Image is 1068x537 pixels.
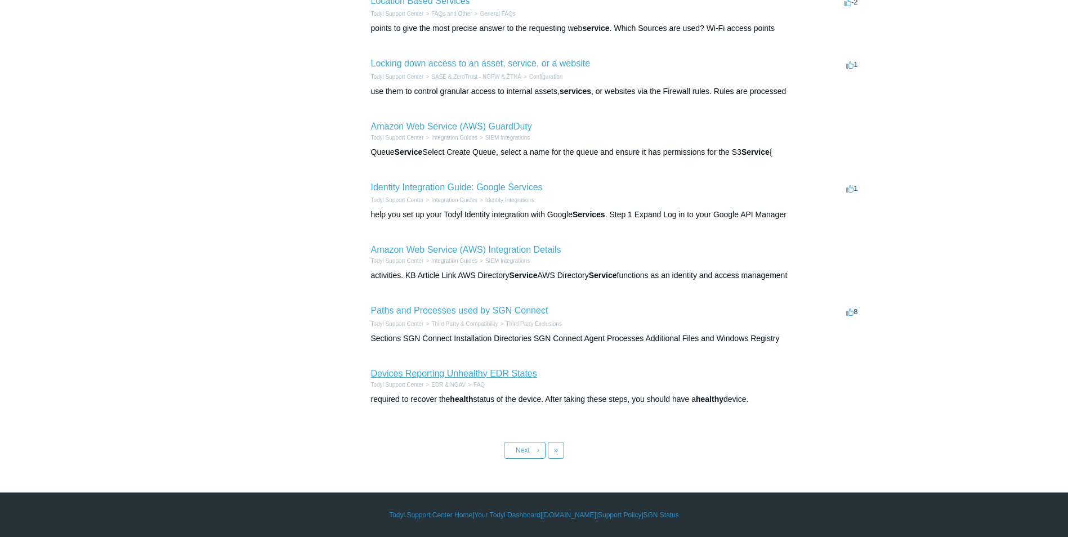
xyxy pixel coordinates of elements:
[371,257,424,265] li: Todyl Support Center
[371,135,424,141] a: Todyl Support Center
[371,10,424,18] li: Todyl Support Center
[371,209,861,221] div: help you set up your Todyl Identity integration with Google . Step 1 Expand Log in to your Google...
[529,74,562,80] a: Configuration
[504,442,546,459] a: Next
[371,382,424,388] a: Todyl Support Center
[477,196,534,204] li: Identity Integrations
[371,320,424,328] li: Todyl Support Center
[516,446,530,454] span: Next
[485,135,530,141] a: SIEM Integrations
[431,74,521,80] a: SASE & ZeroTrust - NGFW & ZTNA
[554,446,558,454] span: »
[371,86,861,97] div: use them to control granular access to internal assets, , or websites via the Firewall rules. Rul...
[371,146,861,158] div: Queue Select Create Queue, select a name for the queue and ensure it has permissions for the S3 {
[371,59,591,68] a: Locking down access to an asset, service, or a website
[537,446,539,454] span: ›
[423,257,477,265] li: Integration Guides
[423,320,498,328] li: Third Party & Compatibility
[472,10,516,18] li: General FAQs
[431,197,477,203] a: Integration Guides
[423,381,466,389] li: EDR & NGAV
[477,257,530,265] li: SIEM Integrations
[371,74,424,80] a: Todyl Support Center
[371,245,561,254] a: Amazon Web Service (AWS) Integration Details
[589,271,617,280] em: Service
[371,270,861,281] div: activities. KB Article Link AWS Directory AWS Directory functions as an identity and access manag...
[542,510,596,520] a: [DOMAIN_NAME]
[573,210,605,219] em: Services
[371,381,424,389] li: Todyl Support Center
[485,197,534,203] a: Identity Integrations
[644,510,679,520] a: SGN Status
[208,510,861,520] div: | | | |
[473,382,485,388] a: FAQ
[431,135,477,141] a: Integration Guides
[371,11,424,17] a: Todyl Support Center
[498,320,562,328] li: Third Party Exclusions
[371,197,424,203] a: Todyl Support Center
[371,393,861,405] div: required to recover the status of the device. After taking these steps, you should have a device.
[480,11,515,17] a: General FAQs
[371,73,424,81] li: Todyl Support Center
[506,321,562,327] a: Third Party Exclusions
[371,182,543,192] a: Identity Integration Guide: Google Services
[477,133,530,142] li: SIEM Integrations
[846,60,857,69] span: 1
[371,306,548,315] a: Paths and Processes used by SGN Connect
[371,23,861,34] div: points to give the most precise answer to the requesting web . Which Sources are used? Wi-Fi acce...
[371,369,537,378] a: Devices Reporting Unhealthy EDR States
[466,381,485,389] li: FAQ
[521,73,562,81] li: Configuration
[741,147,770,156] em: Service
[510,271,538,280] em: Service
[598,510,641,520] a: Support Policy
[560,87,591,96] em: services
[431,321,498,327] a: Third Party & Compatibility
[846,307,857,316] span: 8
[431,11,472,17] a: FAQs and Other
[371,258,424,264] a: Todyl Support Center
[431,382,466,388] a: EDR & NGAV
[696,395,723,404] em: healthy
[423,73,521,81] li: SASE & ZeroTrust - NGFW & ZTNA
[371,133,424,142] li: Todyl Support Center
[474,510,540,520] a: Your Todyl Dashboard
[423,10,472,18] li: FAQs and Other
[423,196,477,204] li: Integration Guides
[371,196,424,204] li: Todyl Support Center
[846,184,857,193] span: 1
[450,395,473,404] em: health
[582,24,609,33] em: service
[371,321,424,327] a: Todyl Support Center
[389,510,472,520] a: Todyl Support Center Home
[371,333,861,344] div: Sections SGN Connect Installation Directories SGN Connect Agent Processes Additional Files and Wi...
[485,258,530,264] a: SIEM Integrations
[371,122,532,131] a: Amazon Web Service (AWS) GuardDuty
[423,133,477,142] li: Integration Guides
[395,147,423,156] em: Service
[431,258,477,264] a: Integration Guides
